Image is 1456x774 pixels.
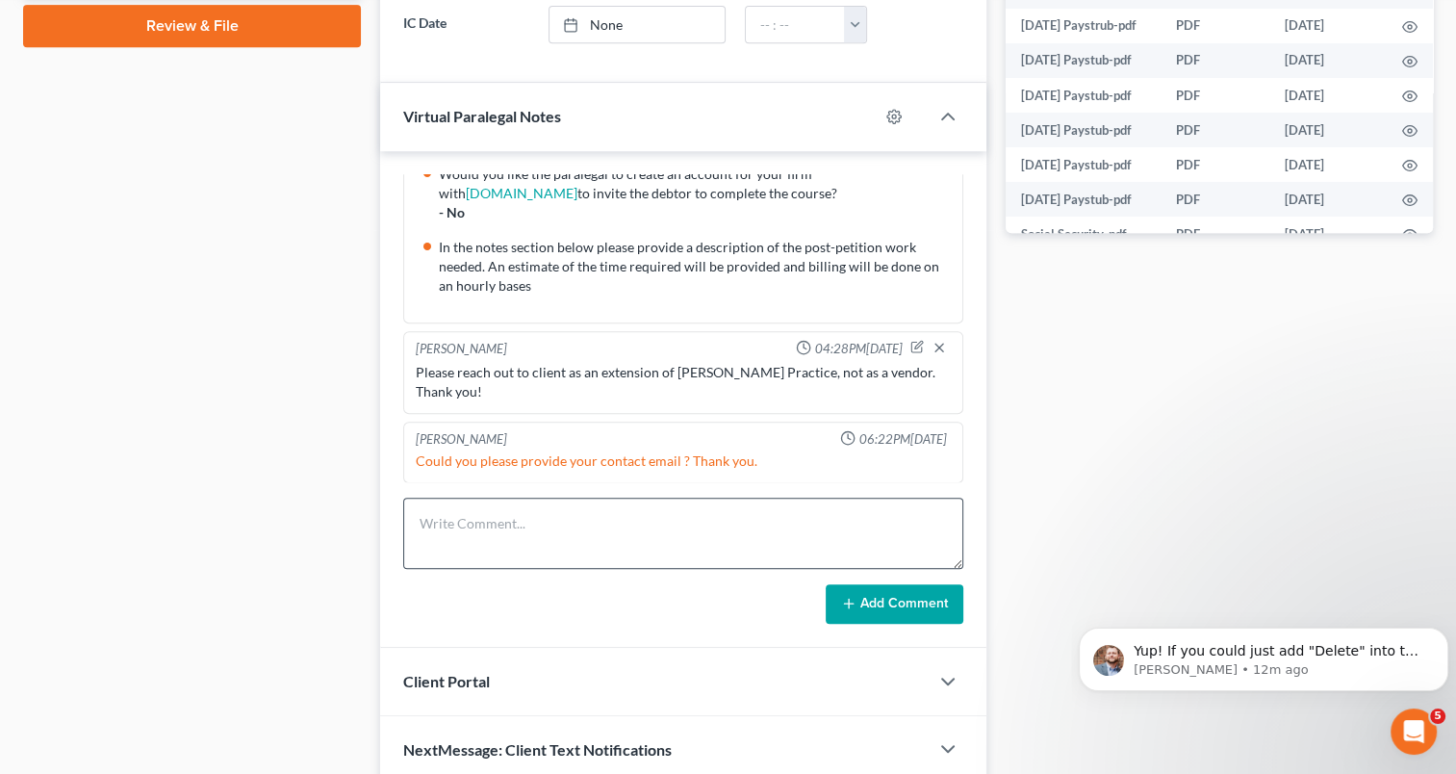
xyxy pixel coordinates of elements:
td: PDF [1161,217,1269,251]
input: -- : -- [746,7,845,43]
td: PDF [1161,9,1269,43]
td: [DATE] [1269,43,1387,78]
td: PDF [1161,147,1269,182]
span: 04:28PM[DATE] [815,340,903,358]
td: [DATE] Paystrub-pdf [1006,9,1161,43]
div: [PERSON_NAME] [416,430,507,449]
a: [DOMAIN_NAME] [466,185,577,201]
td: [DATE] [1269,9,1387,43]
a: None [549,7,726,43]
td: [DATE] Paystub-pdf [1006,43,1161,78]
td: [DATE] [1269,182,1387,217]
span: Virtual Paralegal Notes [403,107,561,125]
span: 06:22PM[DATE] [859,430,947,449]
iframe: Intercom notifications message [1071,587,1456,722]
td: [DATE] [1269,217,1387,251]
td: [DATE] Paystub-pdf [1006,147,1161,182]
a: Review & File [23,5,361,47]
td: PDF [1161,43,1269,78]
label: IC Date [394,6,538,44]
span: 5 [1430,709,1445,724]
td: [DATE] [1269,147,1387,182]
td: [DATE] [1269,78,1387,113]
div: Would you like the paralegal to create an account for your firm with to invite the debtor to comp... [439,165,951,203]
td: PDF [1161,78,1269,113]
td: PDF [1161,113,1269,147]
div: Could you please provide your contact email ? Thank you. [416,451,951,471]
td: [DATE] Paystub-pdf [1006,113,1161,147]
span: NextMessage: Client Text Notifications [403,740,672,759]
div: Please reach out to client as an extension of [PERSON_NAME] Practice, not as a vendor. Thank you! [416,363,951,401]
div: In the notes section below please provide a description of the post-petition work needed. An esti... [439,238,951,296]
td: [DATE] Paystub-pdf [1006,78,1161,113]
iframe: Intercom live chat [1391,709,1437,755]
td: PDF [1161,182,1269,217]
div: [PERSON_NAME] [416,340,507,359]
div: - No [439,203,951,222]
td: [DATE] [1269,113,1387,147]
td: [DATE] Paystub-pdf [1006,182,1161,217]
button: Add Comment [826,584,963,625]
span: Client Portal [403,672,490,690]
td: Social Security-pdf [1006,217,1161,251]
